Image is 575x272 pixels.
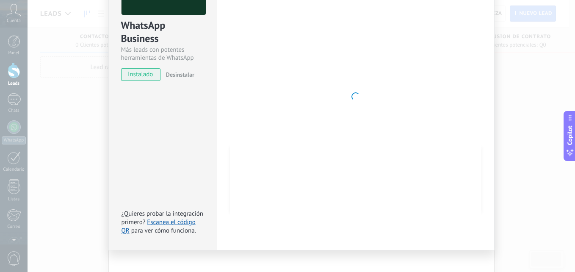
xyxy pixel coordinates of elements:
[121,19,205,46] div: WhatsApp Business
[122,210,204,226] span: ¿Quieres probar la integración primero?
[131,227,196,235] span: para ver cómo funciona.
[122,68,160,81] span: instalado
[121,46,205,62] div: Más leads con potentes herramientas de WhatsApp
[122,218,196,235] a: Escanea el código QR
[166,71,194,78] span: Desinstalar
[163,68,194,81] button: Desinstalar
[566,126,574,145] span: Copilot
